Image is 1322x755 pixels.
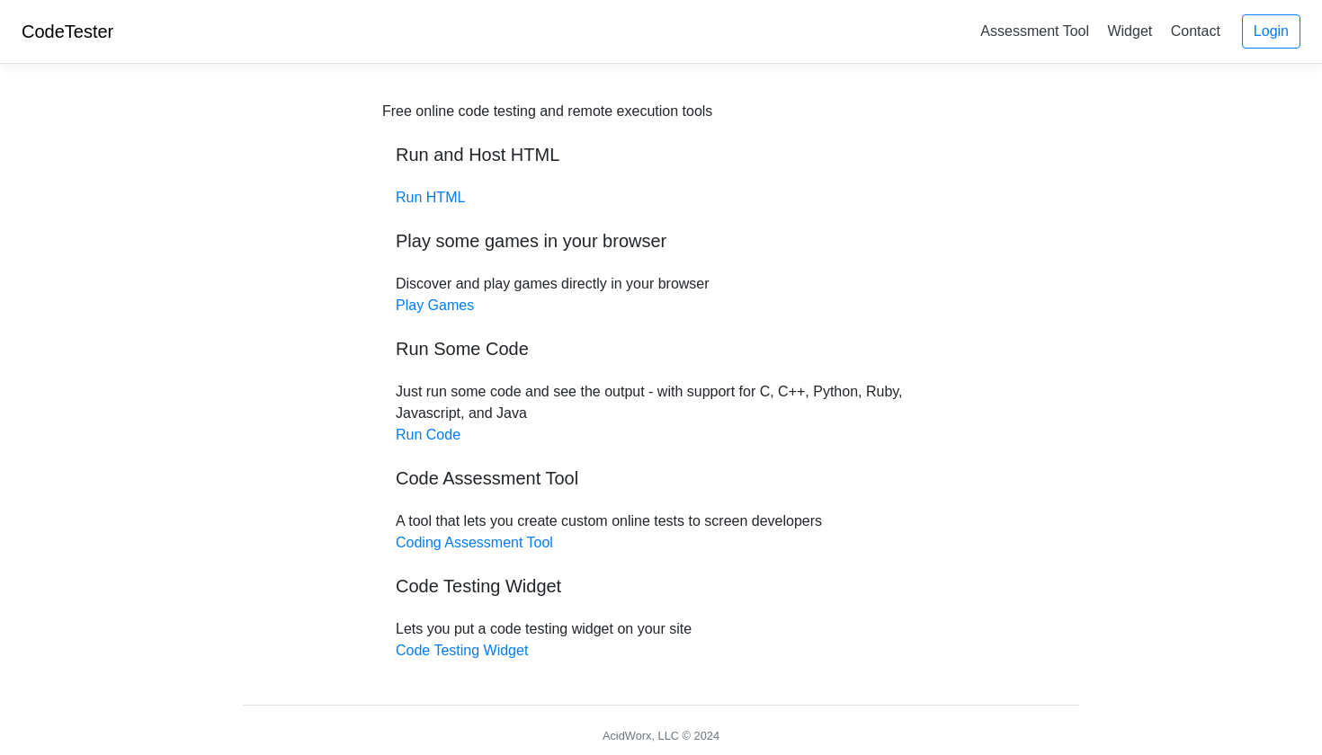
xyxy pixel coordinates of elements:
div: AcidWorx, LLC © 2024 [603,727,719,744]
a: Widget [1100,16,1159,46]
h5: Run and Host HTML [396,144,926,165]
h5: Play some games in your browser [396,230,926,252]
a: Play Games [396,298,474,313]
h5: Code Testing Widget [396,575,926,597]
a: Assessment Tool [973,16,1096,46]
a: Run HTML [396,190,465,205]
div: Discover and play games directly in your browser Just run some code and see the output - with sup... [382,101,940,662]
a: Contact [1164,16,1228,46]
a: CodeTester [22,22,113,41]
h5: Code Assessment Tool [396,467,926,489]
div: Free online code testing and remote execution tools [382,101,712,122]
a: Code Testing Widget [396,643,528,658]
h5: Run Some Code [396,338,926,360]
a: Run Code [396,427,460,442]
a: Coding Assessment Tool [396,535,553,550]
a: Login [1242,14,1300,49]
